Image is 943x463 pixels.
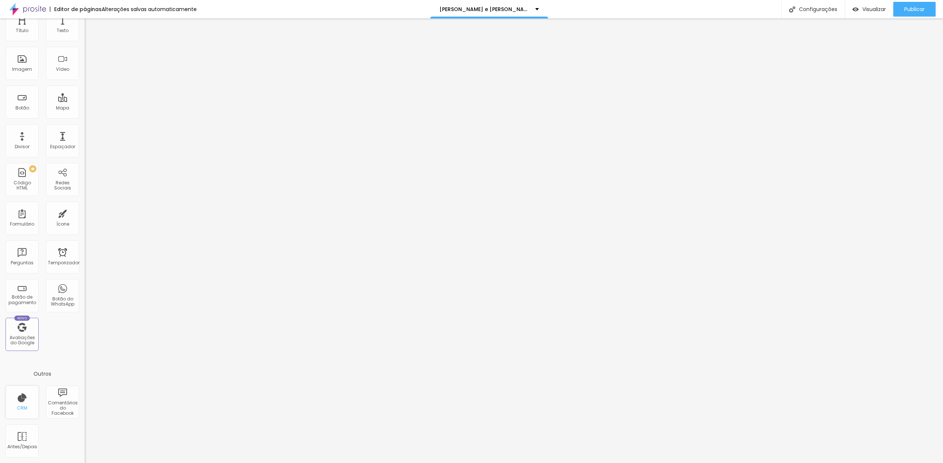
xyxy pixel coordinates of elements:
button: Publicar [893,2,936,17]
font: Configurações [799,6,837,13]
font: Formulário [10,221,34,227]
font: Botão de pagamento [8,294,36,305]
font: CRM [17,405,27,411]
iframe: Editor [85,18,943,463]
font: Espaçador [50,143,75,150]
font: Outros [34,370,51,377]
font: Código HTML [14,180,31,191]
font: Editor de páginas [54,6,102,13]
font: Perguntas [11,260,34,266]
img: Ícone [789,6,795,13]
button: Visualizar [845,2,893,17]
font: Avaliações do Google [10,334,35,346]
font: Redes Sociais [54,180,71,191]
font: [PERSON_NAME] e [PERSON_NAME] [439,6,533,13]
img: view-1.svg [852,6,859,13]
font: Título [16,27,28,34]
font: Imagem [12,66,32,72]
font: Comentários do Facebook [48,400,78,417]
font: Alterações salvas automaticamente [102,6,197,13]
font: Vídeo [56,66,69,72]
font: Ícone [56,221,69,227]
font: Temporizador [48,260,80,266]
font: Mapa [56,105,69,111]
font: Divisor [15,143,29,150]
font: Botão do WhatsApp [51,296,74,307]
font: Texto [57,27,69,34]
font: Publicar [904,6,925,13]
font: Botão [15,105,29,111]
font: Antes/Depois [7,443,37,450]
font: Visualizar [862,6,886,13]
font: Novo [17,316,27,320]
